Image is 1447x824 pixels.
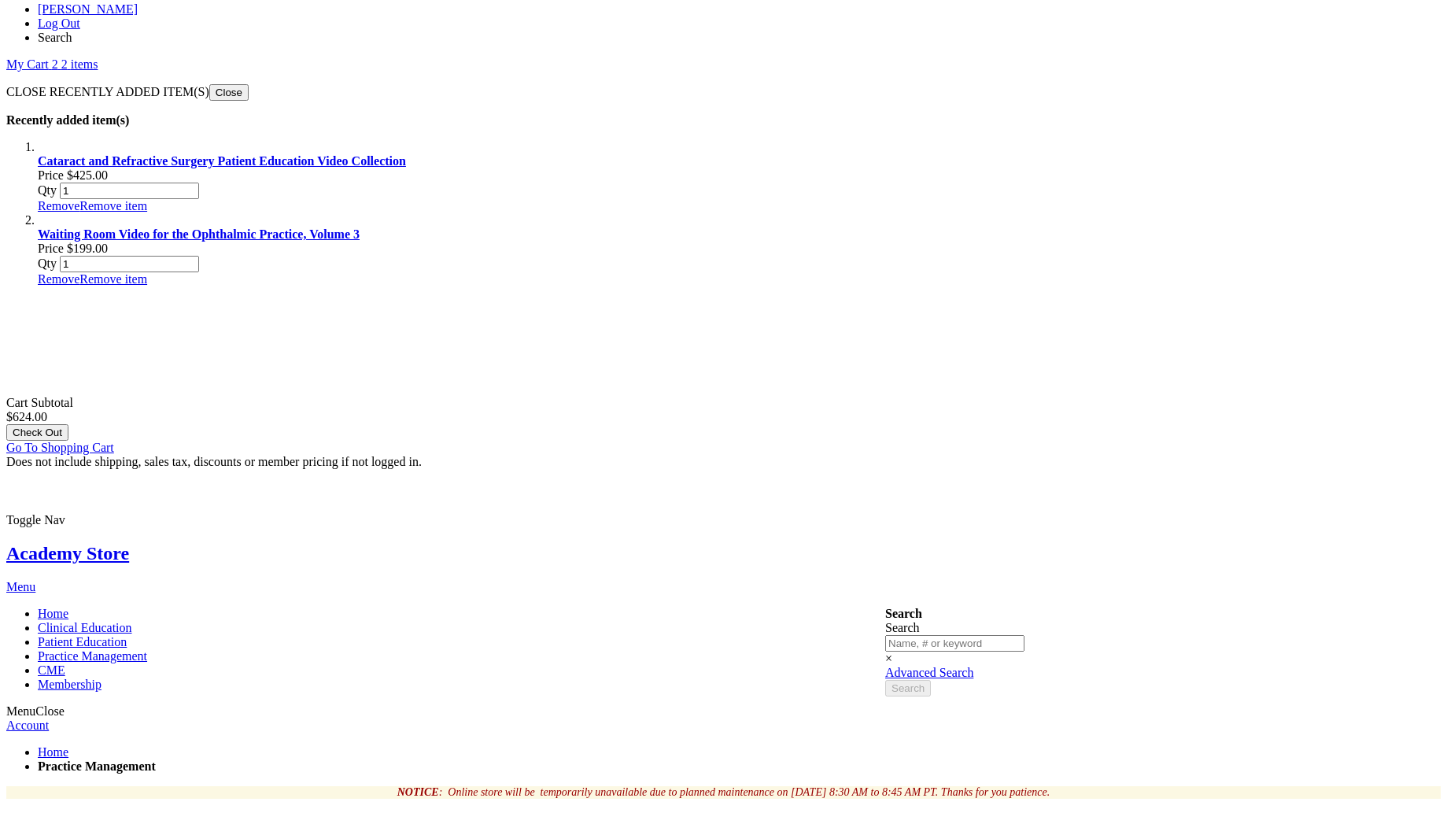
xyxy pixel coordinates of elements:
[397,786,1050,798] em: : Online store will be temporarily unavailable due to planned maintenance on [DATE] 8:30 AM to 8:...
[38,663,65,677] span: CME
[6,396,73,409] span: Cart Subtotal
[885,607,922,620] strong: Search
[38,31,72,44] span: Search
[38,745,68,759] a: Home
[885,652,1024,666] div: ×
[885,680,931,697] button: Search
[38,227,360,241] a: Waiting Room Video for the Ophthalmic Practice, Volume 3
[60,256,199,272] input: Qty
[38,199,79,212] span: Remove
[67,242,108,255] span: $199.00
[38,257,57,270] span: Qty
[6,543,129,563] a: Academy Store
[71,57,98,71] span: items
[61,57,98,71] span: 2
[6,441,114,454] a: Go To Shopping Cart
[6,513,65,527] span: Toggle Nav
[6,410,47,423] span: $624.00
[35,704,64,718] span: Close
[397,786,439,798] strong: NOTICE
[67,168,108,182] span: $425.00
[38,2,138,16] a: [PERSON_NAME]
[216,87,242,98] span: Close
[38,678,102,691] span: Membership
[67,242,108,255] span: Price
[67,168,108,182] span: Price
[38,607,68,620] span: Home
[6,84,1441,101] p: CLOSE RECENTLY ADDED ITEM(S)
[209,84,249,101] button: Close
[6,719,49,732] a: Account
[885,621,920,634] span: Search
[6,424,68,441] button: Check Out
[38,183,57,197] span: Qty
[6,580,35,593] a: Menu
[885,666,973,679] a: Advanced Search
[6,425,68,438] a: Check Out
[6,57,49,71] span: My Cart
[38,272,147,286] a: RemoveRemove item
[885,635,1024,652] input: Name, # or keyword
[38,649,147,663] span: Practice Management
[38,154,406,168] a: Cataract and Refractive Surgery Patient Education Video Collection
[38,17,80,30] a: Log Out
[38,621,132,634] span: Clinical Education
[38,635,127,648] span: Patient Education
[60,183,199,199] input: Qty
[6,704,35,718] span: Menu
[38,199,147,212] a: RemoveRemove item
[52,57,61,71] span: 2
[6,455,1441,469] div: Does not include shipping, sales tax, discounts or member pricing if not logged in.
[38,759,156,773] strong: Practice Management
[38,168,64,182] span: Price
[6,57,98,71] a: My Cart 2 2 items
[891,682,925,694] span: Search
[38,272,79,286] span: Remove
[6,113,129,127] strong: Recently added item(s)
[38,242,64,255] span: Price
